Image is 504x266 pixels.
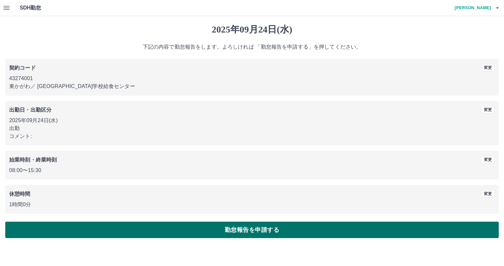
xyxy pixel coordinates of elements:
b: 契約コード [9,65,36,71]
p: 1時間0分 [9,201,495,209]
p: コメント: [9,132,495,140]
button: 変更 [481,190,495,197]
b: 休憩時間 [9,191,31,197]
b: 始業時刻・終業時刻 [9,157,57,163]
p: 08:00 〜 15:30 [9,166,495,174]
p: 東かがわ ／ [GEOGRAPHIC_DATA]学校給食センター [9,82,495,90]
button: 変更 [481,64,495,71]
button: 変更 [481,156,495,163]
b: 出勤日・出勤区分 [9,107,52,113]
p: 2025年09月24日(水) [9,117,495,124]
button: 変更 [481,106,495,113]
p: 43274001 [9,75,495,82]
p: 出勤 [9,124,495,132]
h1: 2025年09月24日(水) [5,24,499,35]
p: 下記の内容で勤怠報告をします。よろしければ 「勤怠報告を申請する」を押してください。 [5,43,499,51]
button: 勤怠報告を申請する [5,222,499,238]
